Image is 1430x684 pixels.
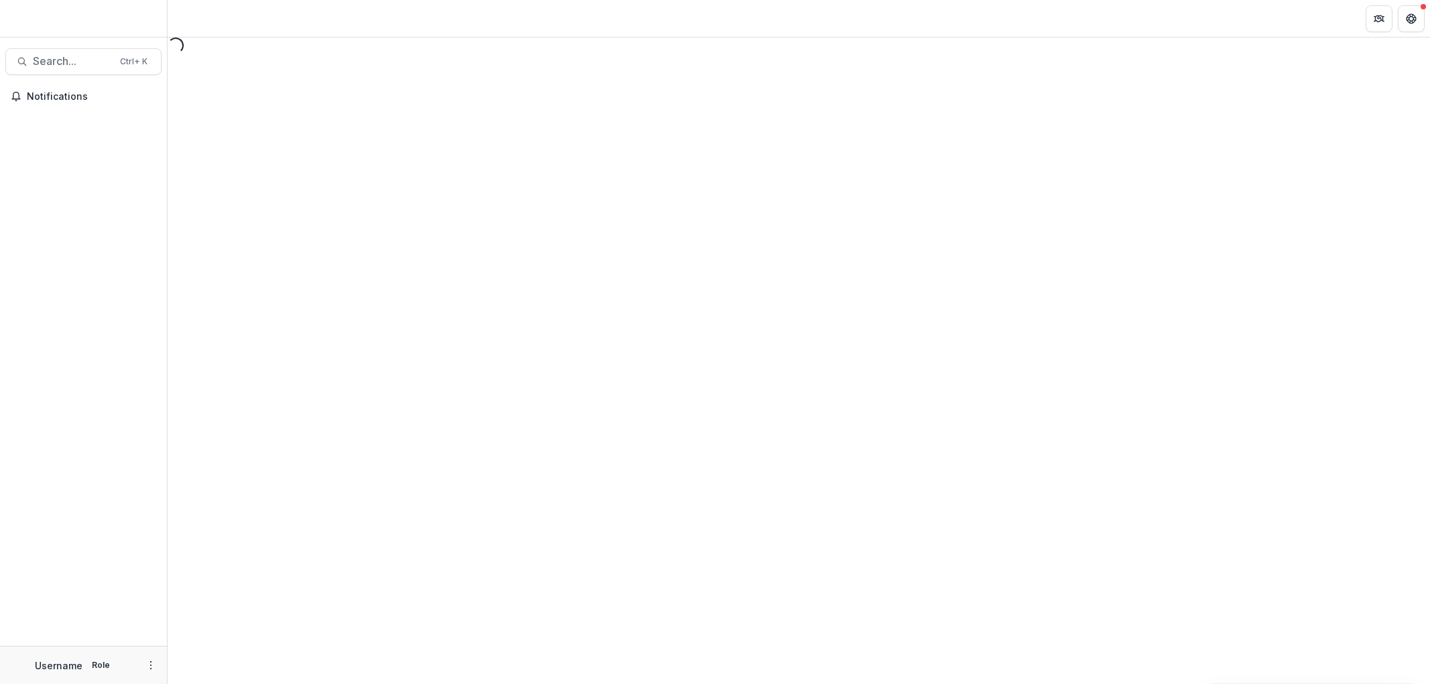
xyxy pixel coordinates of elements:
span: Notifications [27,91,156,102]
p: Username [35,659,82,673]
p: Role [88,659,114,671]
button: Notifications [5,86,162,107]
button: More [143,657,159,673]
div: Ctrl + K [117,54,150,69]
span: Search... [33,55,112,68]
button: Search... [5,48,162,75]
button: Partners [1366,5,1392,32]
button: Get Help [1398,5,1425,32]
